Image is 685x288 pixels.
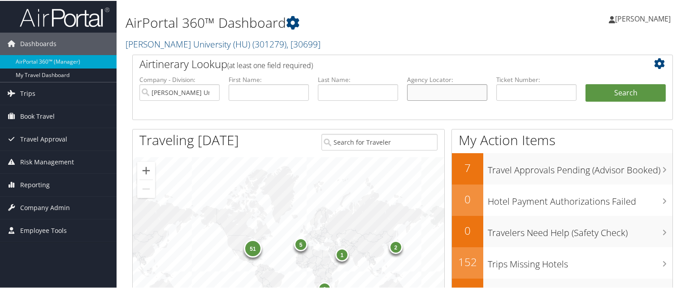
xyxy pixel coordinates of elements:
[139,56,621,71] h2: Airtinerary Lookup
[20,150,74,172] span: Risk Management
[139,74,220,83] label: Company - Division:
[585,83,666,101] button: Search
[20,104,55,127] span: Book Travel
[126,37,321,49] a: [PERSON_NAME] University (HU)
[252,37,286,49] span: ( 301279 )
[452,222,483,237] h2: 0
[452,246,672,278] a: 152Trips Missing Hotels
[488,159,672,176] h3: Travel Approvals Pending (Advisor Booked)
[496,74,577,83] label: Ticket Number:
[137,179,155,197] button: Zoom out
[229,74,309,83] label: First Name:
[452,191,483,206] h2: 0
[244,239,262,257] div: 51
[452,152,672,184] a: 7Travel Approvals Pending (Advisor Booked)
[321,133,438,150] input: Search for Traveler
[294,237,308,250] div: 5
[452,254,483,269] h2: 152
[20,32,56,54] span: Dashboards
[335,247,348,260] div: 1
[488,221,672,238] h3: Travelers Need Help (Safety Check)
[227,60,313,69] span: (at least one field required)
[137,161,155,179] button: Zoom in
[286,37,321,49] span: , [ 30699 ]
[318,74,398,83] label: Last Name:
[609,4,680,31] a: [PERSON_NAME]
[20,219,67,241] span: Employee Tools
[488,253,672,270] h3: Trips Missing Hotels
[20,127,67,150] span: Travel Approval
[126,13,495,31] h1: AirPortal 360™ Dashboard
[452,184,672,215] a: 0Hotel Payment Authorizations Failed
[615,13,671,23] span: [PERSON_NAME]
[20,82,35,104] span: Trips
[407,74,487,83] label: Agency Locator:
[20,173,50,195] span: Reporting
[20,6,109,27] img: airportal-logo.png
[389,240,402,253] div: 2
[20,196,70,218] span: Company Admin
[139,130,239,149] h1: Traveling [DATE]
[488,190,672,207] h3: Hotel Payment Authorizations Failed
[452,130,672,149] h1: My Action Items
[452,215,672,246] a: 0Travelers Need Help (Safety Check)
[452,159,483,175] h2: 7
